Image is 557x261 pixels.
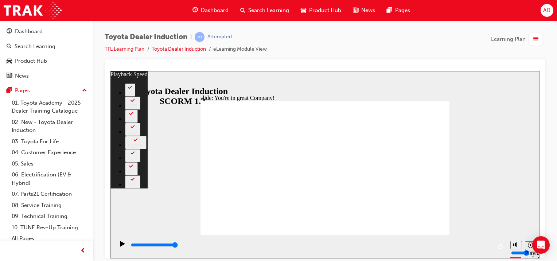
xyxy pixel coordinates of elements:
[541,4,553,17] button: AD
[15,42,55,51] div: Search Learning
[9,233,90,244] a: All Pages
[361,6,375,15] span: News
[105,46,144,52] a: TFL Learning Plan
[207,34,232,40] div: Attempted
[3,69,90,83] a: News
[20,171,67,177] input: slide progress
[3,54,90,68] a: Product Hub
[9,147,90,158] a: 04. Customer Experience
[353,6,358,15] span: news-icon
[9,200,90,211] a: 08. Service Training
[7,73,12,79] span: news-icon
[15,72,29,80] div: News
[15,57,47,65] div: Product Hub
[187,3,234,18] a: guage-iconDashboard
[543,6,550,15] span: AD
[80,246,86,256] span: prev-icon
[4,164,396,187] div: playback controls
[4,170,16,182] button: Play (Ctrl+Alt+P)
[385,170,396,181] button: Replay (Ctrl+Alt+R)
[4,2,62,19] img: Trak
[201,6,229,15] span: Dashboard
[9,97,90,117] a: 01. Toyota Academy - 2025 Dealer Training Catalogue
[213,45,267,54] li: eLearning Module View
[309,6,341,15] span: Product Hub
[400,170,412,178] button: Mute (Ctrl+Alt+M)
[7,28,12,35] span: guage-icon
[3,25,90,38] a: Dashboard
[15,86,30,95] div: Pages
[491,35,526,43] span: Learning Plan
[347,3,381,18] a: news-iconNews
[7,43,12,50] span: search-icon
[9,117,90,136] a: 02. New - Toyota Dealer Induction
[240,6,245,15] span: search-icon
[9,136,90,147] a: 03. Toyota For Life
[491,32,545,46] button: Learning Plan
[532,236,550,254] div: Open Intercom Messenger
[414,170,426,179] button: Playback speed
[533,35,538,44] span: list-icon
[395,6,410,15] span: Pages
[17,19,22,24] div: 2
[295,3,347,18] a: car-iconProduct Hub
[152,46,206,52] a: Toyota Dealer Induction
[9,222,90,233] a: 10. TUNE Rev-Up Training
[3,84,90,97] button: Pages
[82,86,87,96] span: up-icon
[381,3,416,18] a: pages-iconPages
[387,6,392,15] span: pages-icon
[7,87,12,94] span: pages-icon
[9,169,90,188] a: 06. Electrification (EV & Hybrid)
[195,32,205,42] span: learningRecordVerb_ATTEMPT-icon
[105,33,187,41] span: Toyota Dealer Induction
[248,6,289,15] span: Search Learning
[396,164,425,187] div: misc controls
[414,179,425,192] div: Playback Speed
[192,6,198,15] span: guage-icon
[3,23,90,84] button: DashboardSearch LearningProduct HubNews
[7,58,12,65] span: car-icon
[9,188,90,200] a: 07. Parts21 Certification
[15,27,43,36] div: Dashboard
[401,179,448,185] input: volume
[15,12,25,26] button: 2
[3,40,90,53] a: Search Learning
[234,3,295,18] a: search-iconSearch Learning
[190,33,192,41] span: |
[9,211,90,222] a: 09. Technical Training
[301,6,306,15] span: car-icon
[9,158,90,170] a: 05. Sales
